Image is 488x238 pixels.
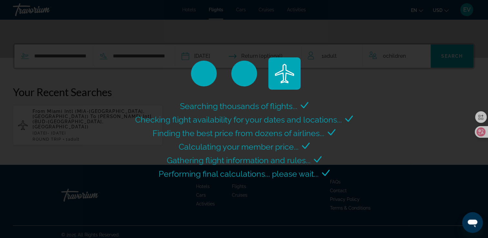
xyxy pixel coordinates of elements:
[135,115,342,124] span: Checking flight availability for your dates and locations...
[180,101,297,111] span: Searching thousands of flights...
[159,169,319,179] span: Performing final calculations... please wait...
[167,155,311,165] span: Gathering flight information and rules...
[462,212,483,233] iframe: Az üzenetküldési ablak megnyitására szolgáló gomb
[153,128,324,138] span: Finding the best price from dozens of airlines...
[179,142,299,152] span: Calculating your member price...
